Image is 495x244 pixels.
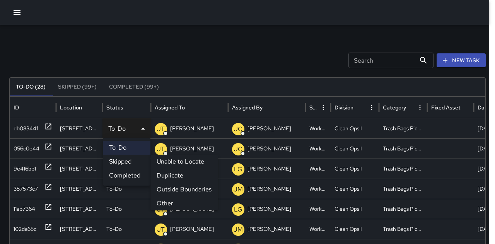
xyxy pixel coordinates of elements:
li: Duplicate [150,169,218,183]
li: Outside Boundaries [150,183,218,196]
li: Other [150,196,218,210]
li: Unable to Locate [150,155,218,169]
li: To-Do [103,141,150,155]
li: Completed [103,169,150,183]
li: Skipped [103,155,150,169]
